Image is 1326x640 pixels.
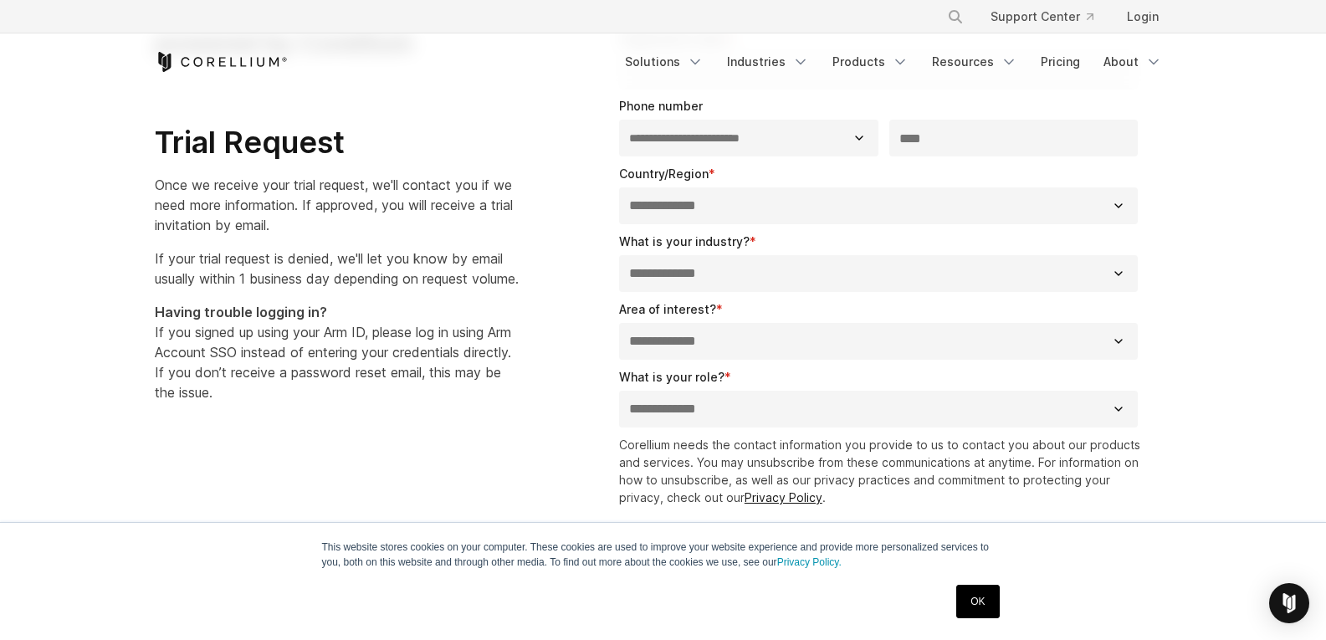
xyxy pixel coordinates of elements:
a: Privacy Policy [745,490,822,504]
p: This website stores cookies on your computer. These cookies are used to improve your website expe... [322,540,1005,570]
a: Corellium Home [155,52,288,72]
span: Once we receive your trial request, we'll contact you if we need more information. If approved, y... [155,177,513,233]
a: Resources [922,47,1027,77]
span: What is your industry? [619,234,750,248]
button: Search [940,2,970,32]
div: Navigation Menu [927,2,1172,32]
a: Products [822,47,919,77]
span: What is your role? [619,370,724,384]
span: Phone number [619,99,703,113]
p: Corellium needs the contact information you provide to us to contact you about our products and s... [619,436,1145,506]
span: Area of interest? [619,302,716,316]
a: Solutions [615,47,714,77]
a: Login [1114,2,1172,32]
strong: Having trouble logging in? [155,304,327,320]
div: Navigation Menu [615,47,1172,77]
span: If you signed up using your Arm ID, please log in using Arm Account SSO instead of entering your ... [155,304,511,401]
a: Industries [717,47,819,77]
h2: Trial Request [155,124,519,161]
div: Open Intercom Messenger [1269,583,1309,623]
a: Support Center [977,2,1107,32]
span: Country/Region [619,166,709,181]
a: OK [956,585,999,618]
a: About [1093,47,1172,77]
a: Pricing [1031,47,1090,77]
span: If your trial request is denied, we'll let you know by email usually within 1 business day depend... [155,250,519,287]
a: Privacy Policy. [777,556,842,568]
